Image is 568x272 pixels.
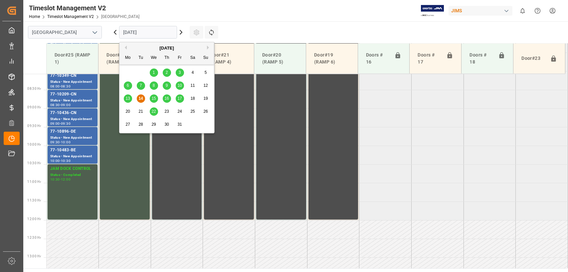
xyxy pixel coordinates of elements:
span: 26 [203,109,208,114]
span: 28 [138,122,143,127]
span: 6 [127,83,129,88]
span: 12 [203,83,208,88]
span: 2 [166,70,168,75]
div: Choose Saturday, October 4th, 2025 [189,68,197,77]
span: 09:00 Hr [27,105,41,109]
span: 25 [190,109,195,114]
div: Choose Friday, October 31st, 2025 [176,120,184,129]
div: 09:30 [50,141,60,144]
div: 12:00 [61,178,71,181]
div: 09:00 [61,103,71,106]
span: 11:30 Hr [27,199,41,202]
div: Choose Wednesday, October 29th, 2025 [150,120,158,129]
button: JIMS [449,4,515,17]
div: JAM DOCK CONTROL [50,166,95,172]
a: Home [29,14,40,19]
span: 17 [177,96,182,101]
span: 15 [151,96,156,101]
span: 24 [177,109,182,114]
span: 16 [164,96,169,101]
div: 77-10349-CN [50,72,95,79]
div: Doors # 17 [415,49,444,68]
button: Help Center [530,3,545,18]
div: Status - New Appointment [50,135,95,141]
button: Previous Month [123,46,127,50]
div: Choose Monday, October 13th, 2025 [124,94,132,103]
div: 10:00 [61,141,71,144]
div: Doors # 18 [467,49,495,68]
span: 12:00 Hr [27,217,41,221]
div: Door#21 (RAMP 4) [208,49,249,68]
div: 77-10209-CN [50,91,95,98]
div: Choose Tuesday, October 7th, 2025 [137,81,145,90]
span: 09:30 Hr [27,124,41,128]
div: Door#24 (RAMP 2) [104,49,145,68]
div: Choose Friday, October 24th, 2025 [176,107,184,116]
div: 09:30 [61,122,71,125]
span: 13:00 Hr [27,254,41,258]
span: 27 [125,122,130,127]
div: - [60,159,61,162]
div: Choose Friday, October 3rd, 2025 [176,68,184,77]
div: Status - New Appointment [50,154,95,159]
input: Type to search/select [28,26,102,39]
div: 08:00 [50,85,60,88]
div: Status - Completed [50,172,95,178]
span: 18 [190,96,195,101]
a: Timeslot Management V2 [47,14,94,19]
div: Choose Sunday, October 12th, 2025 [202,81,210,90]
span: 10 [177,83,182,88]
div: Choose Saturday, October 18th, 2025 [189,94,197,103]
div: Door#25 (RAMP 1) [52,49,93,68]
div: Door#20 (RAMP 5) [260,49,300,68]
button: open menu [90,27,99,38]
span: 7 [140,83,142,88]
div: Fr [176,54,184,62]
img: Exertis%20JAM%20-%20Email%20Logo.jpg_1722504956.jpg [421,5,444,17]
span: 22 [151,109,156,114]
div: Choose Sunday, October 26th, 2025 [202,107,210,116]
span: 5 [205,70,207,75]
div: month 2025-10 [121,66,212,131]
div: - [60,141,61,144]
div: Choose Thursday, October 23rd, 2025 [163,107,171,116]
div: Timeslot Management V2 [29,3,139,13]
span: 11:00 Hr [27,180,41,184]
span: 10:30 Hr [27,161,41,165]
div: Tu [137,54,145,62]
span: 13 [125,96,130,101]
span: 29 [151,122,156,127]
button: show 0 new notifications [515,3,530,18]
div: Mo [124,54,132,62]
div: Choose Thursday, October 30th, 2025 [163,120,171,129]
div: Choose Wednesday, October 22nd, 2025 [150,107,158,116]
div: Choose Tuesday, October 28th, 2025 [137,120,145,129]
span: 23 [164,109,169,114]
span: 30 [164,122,169,127]
div: 77-10483-BE [50,147,95,154]
div: [DATE] [119,45,214,52]
div: JIMS [449,6,512,16]
div: Sa [189,54,197,62]
span: 8 [153,83,155,88]
div: 08:30 [61,85,71,88]
div: Choose Saturday, October 25th, 2025 [189,107,197,116]
span: 20 [125,109,130,114]
div: 09:00 [50,122,60,125]
span: 08:30 Hr [27,87,41,90]
div: Choose Thursday, October 9th, 2025 [163,81,171,90]
div: Choose Monday, October 27th, 2025 [124,120,132,129]
div: Choose Wednesday, October 1st, 2025 [150,68,158,77]
div: - [60,178,61,181]
div: - [60,122,61,125]
span: 1 [153,70,155,75]
div: Choose Monday, October 20th, 2025 [124,107,132,116]
div: Door#23 [519,52,547,65]
span: 19 [203,96,208,101]
div: Choose Wednesday, October 15th, 2025 [150,94,158,103]
div: Choose Monday, October 6th, 2025 [124,81,132,90]
div: Choose Sunday, October 19th, 2025 [202,94,210,103]
div: 08:30 [50,103,60,106]
div: 77-10436-CN [50,110,95,116]
span: 10:00 Hr [27,143,41,146]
